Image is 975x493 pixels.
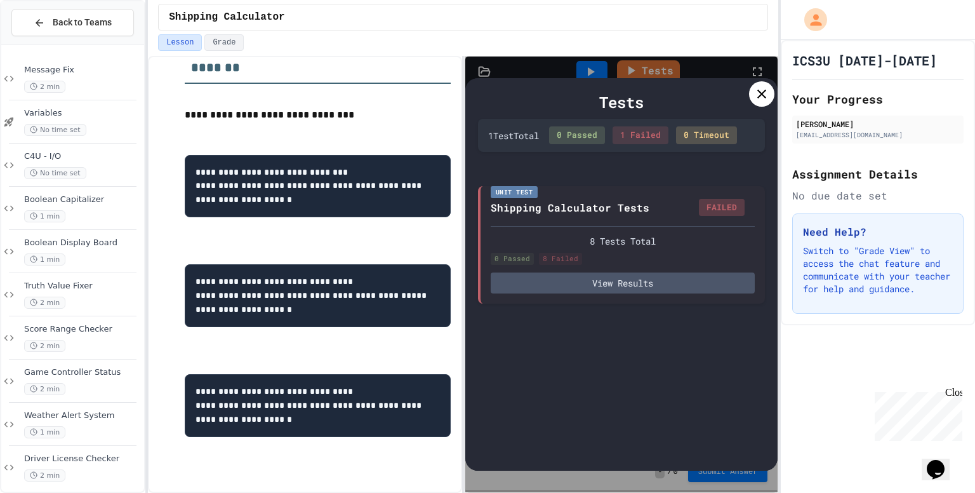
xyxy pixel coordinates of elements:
[870,387,962,441] iframe: chat widget
[549,126,605,144] div: 0 Passed
[488,129,539,142] div: 1 Test Total
[24,151,142,162] span: C4U - I/O
[24,253,65,266] span: 1 min
[24,281,142,292] span: Truth Value Fixer
[24,124,86,136] span: No time set
[24,194,142,205] span: Boolean Capitalizer
[491,234,755,248] div: 8 Tests Total
[613,126,668,144] div: 1 Failed
[24,108,142,119] span: Variables
[24,469,65,482] span: 2 min
[158,34,202,51] button: Lesson
[539,253,582,265] div: 8 Failed
[478,91,766,114] div: Tests
[24,340,65,352] span: 2 min
[53,16,112,29] span: Back to Teams
[676,126,737,144] div: 0 Timeout
[791,5,830,34] div: My Account
[796,118,960,130] div: [PERSON_NAME]
[803,245,953,295] p: Switch to "Grade View" to access the chat feature and communicate with your teacher for help and ...
[792,188,964,203] div: No due date set
[24,297,65,309] span: 2 min
[204,34,244,51] button: Grade
[24,81,65,93] span: 2 min
[24,410,142,421] span: Weather Alert System
[24,238,142,248] span: Boolean Display Board
[24,65,142,76] span: Message Fix
[24,454,142,464] span: Driver License Checker
[24,167,86,179] span: No time set
[792,165,964,183] h2: Assignment Details
[792,90,964,108] h2: Your Progress
[24,367,142,378] span: Game Controller Status
[491,253,534,265] div: 0 Passed
[491,200,649,215] div: Shipping Calculator Tests
[5,5,88,81] div: Chat with us now!Close
[792,51,937,69] h1: ICS3U [DATE]-[DATE]
[24,426,65,438] span: 1 min
[24,210,65,222] span: 1 min
[699,199,745,217] div: FAILED
[24,383,65,395] span: 2 min
[24,324,142,335] span: Score Range Checker
[169,10,284,25] span: Shipping Calculator
[922,442,962,480] iframe: chat widget
[796,130,960,140] div: [EMAIL_ADDRESS][DOMAIN_NAME]
[491,186,538,198] div: Unit Test
[803,224,953,240] h3: Need Help?
[491,273,755,294] button: View Results
[11,9,134,36] button: Back to Teams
